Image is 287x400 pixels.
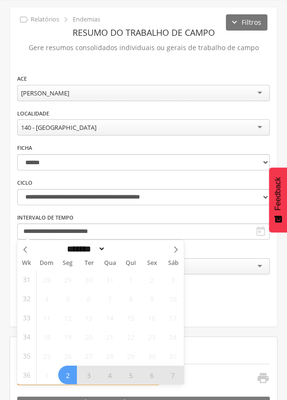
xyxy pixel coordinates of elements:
span: Agosto 12, 2024 [58,308,77,327]
label: Ficha [17,144,32,152]
span: Ter [78,260,99,266]
span: Agosto 3, 2024 [163,270,182,289]
span: Agosto 5, 2024 [58,289,77,308]
span: Agosto 26, 2024 [58,347,77,365]
span: Setembro 4, 2024 [100,366,119,384]
span: Dom [36,260,57,266]
i:  [255,226,266,237]
button: Feedback - Mostrar pesquisa [269,168,287,232]
label: ACE [17,75,27,83]
span: Agosto 7, 2024 [100,289,119,308]
span: Setembro 2, 2024 [58,366,77,384]
i:  [256,371,269,385]
span: Seg [57,260,78,266]
span: Sáb [163,260,184,266]
span: Qui [120,260,141,266]
span: Setembro 6, 2024 [142,366,161,384]
div: 140 - [GEOGRAPHIC_DATA] [21,123,96,132]
span: 34 [23,327,31,346]
span: Agosto 1, 2024 [121,270,140,289]
span: Agosto 16, 2024 [142,308,161,327]
span: 31 [23,270,31,289]
span: Agosto 19, 2024 [58,327,77,346]
span: Agosto 11, 2024 [37,308,56,327]
label: Intervalo de Tempo [17,214,74,221]
span: 36 [23,366,31,384]
span: Agosto 13, 2024 [79,308,98,327]
span: Agosto 30, 2024 [142,347,161,365]
span: Setembro 1, 2024 [37,366,56,384]
span: Julho 31, 2024 [100,270,119,289]
button: Filtros [226,14,267,31]
span: Agosto 29, 2024 [121,347,140,365]
span: Agosto 27, 2024 [79,347,98,365]
span: Agosto 25, 2024 [37,347,56,365]
p: Relatórios [31,16,59,23]
span: Setembro 7, 2024 [163,366,182,384]
span: Agosto 4, 2024 [37,289,56,308]
span: Sex [141,260,162,266]
span: Agosto 10, 2024 [163,289,182,308]
span: Agosto 31, 2024 [163,347,182,365]
header: Resumo do Trabalho de Campo [17,24,270,41]
input: Year [106,244,137,254]
label: Localidade [17,110,49,117]
p: Gere resumos consolidados individuais ou gerais de trabalho de campo [17,41,270,54]
span: 33 [23,308,31,327]
span: Agosto 8, 2024 [121,289,140,308]
span: Agosto 17, 2024 [163,308,182,327]
label: Ciclo [17,179,32,187]
span: 35 [23,347,31,365]
span: Agosto 14, 2024 [100,308,119,327]
span: Agosto 18, 2024 [37,327,56,346]
span: Agosto 9, 2024 [142,289,161,308]
span: Wk [17,256,36,270]
div: [PERSON_NAME] [21,89,69,97]
span: 32 [23,289,31,308]
i:  [61,14,71,25]
span: Setembro 3, 2024 [79,366,98,384]
select: Month [64,244,106,254]
span: Agosto 24, 2024 [163,327,182,346]
span: Setembro 5, 2024 [121,366,140,384]
span: Feedback [274,177,282,211]
a:  [250,371,269,387]
span: Agosto 21, 2024 [100,327,119,346]
span: Agosto 28, 2024 [100,347,119,365]
i:  [19,14,29,25]
span: Julho 28, 2024 [37,270,56,289]
span: Qua [99,260,120,266]
p: Endemias [73,16,100,23]
span: Agosto 15, 2024 [121,308,140,327]
span: Agosto 20, 2024 [79,327,98,346]
span: Agosto 6, 2024 [79,289,98,308]
span: Julho 29, 2024 [58,270,77,289]
span: Agosto 22, 2024 [121,327,140,346]
span: Julho 30, 2024 [79,270,98,289]
span: Agosto 2, 2024 [142,270,161,289]
span: Agosto 23, 2024 [142,327,161,346]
